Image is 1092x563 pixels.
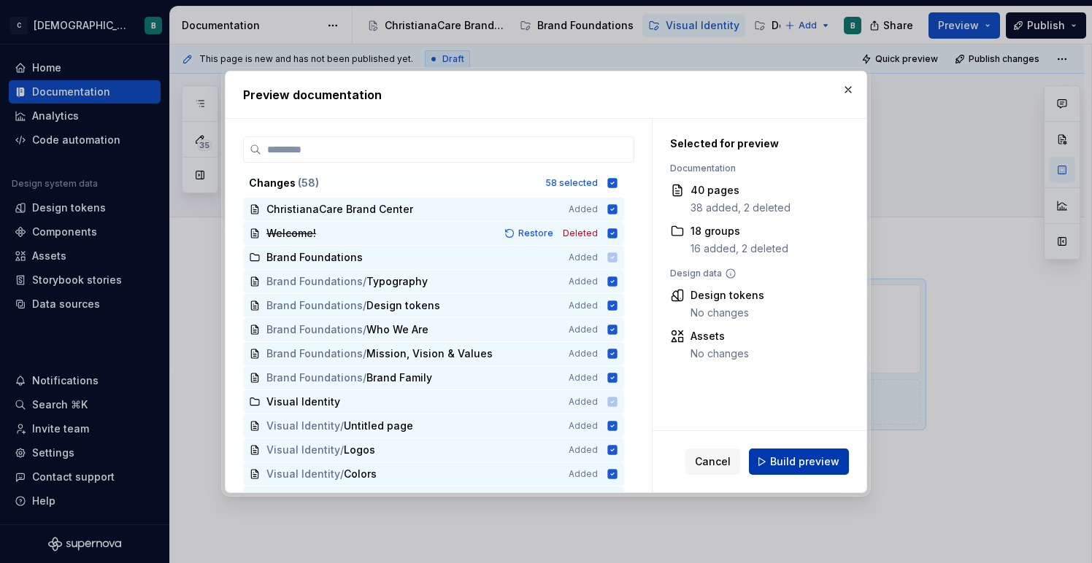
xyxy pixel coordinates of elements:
span: Typography [366,274,428,289]
span: Logos [344,443,375,457]
span: Added [569,372,598,384]
div: Documentation [670,163,842,174]
div: Assets [691,329,749,343]
div: 16 added, 2 deleted [691,241,788,256]
span: Added [569,420,598,432]
span: Visual Identity [266,419,340,433]
span: / [363,322,366,337]
span: Colors [344,467,377,481]
span: Design tokens [366,298,440,313]
div: 38 added, 2 deleted [691,201,791,215]
span: Added [569,468,598,480]
div: No changes [691,306,764,320]
span: Visual Identity [266,467,340,481]
span: Added [569,300,598,311]
span: / [340,419,344,433]
span: Typography [344,491,405,505]
span: Added [569,348,598,360]
span: Brand Foundations [266,274,363,289]
div: 40 pages [691,183,791,198]
span: ( 58 ) [298,176,319,189]
span: Visual Identity [266,491,340,505]
button: Restore [500,226,560,241]
span: Visual Identity [266,443,340,457]
span: / [363,370,366,385]
span: Added [569,203,598,215]
span: Build preview [770,454,839,469]
span: / [363,346,366,361]
span: Cancel [695,454,731,469]
span: Welcome! [266,226,316,241]
span: Added [569,324,598,335]
span: Added [569,444,598,456]
h2: Preview documentation [243,86,849,104]
div: Design tokens [691,288,764,303]
button: Build preview [749,449,849,475]
button: Cancel [685,449,740,475]
div: Changes [249,176,537,190]
div: Selected for preview [670,136,842,151]
div: 18 groups [691,224,788,238]
span: Mission, Vision & Values [366,346,493,361]
span: / [363,274,366,289]
span: Brand Foundations [266,370,363,385]
div: No changes [691,346,749,361]
span: / [340,491,344,505]
span: Brand Foundations [266,298,363,313]
span: / [340,467,344,481]
div: 58 selected [545,177,598,189]
span: Deleted [563,228,598,239]
span: Brand Family [366,370,432,385]
span: / [363,298,366,313]
span: ChristianaCare Brand Center [266,202,413,217]
span: Untitled page [344,419,413,433]
span: / [340,443,344,457]
span: Brand Foundations [266,346,363,361]
span: Brand Foundations [266,322,363,337]
span: Who We Are [366,322,428,337]
span: Restore [518,228,553,239]
div: Design data [670,268,842,279]
span: Added [569,276,598,287]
